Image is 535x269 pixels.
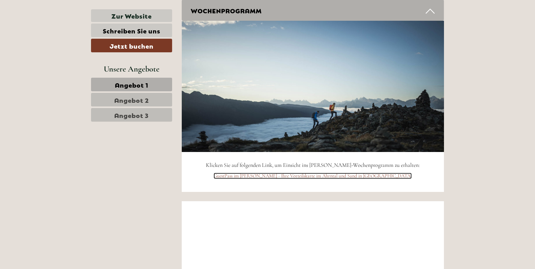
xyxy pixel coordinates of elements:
[114,95,149,104] span: Angebot 2
[9,30,88,34] small: 18:25
[9,18,88,23] div: [GEOGRAPHIC_DATA]
[201,160,244,174] button: Senden
[91,9,172,22] a: Zur Website
[115,111,149,119] span: Angebot 3
[91,24,172,37] a: Schreiben Sie uns
[214,173,412,179] a: GuestPass im [PERSON_NAME] - Ihre Vorteilskarte im Ahrntal und Sand in [GEOGRAPHIC_DATA]
[115,80,148,89] span: Angebot 1
[5,17,91,36] div: Guten Tag, wie können wir Ihnen helfen?
[91,63,172,75] div: Unsere Angebote
[206,162,420,168] span: Klicken Sie auf folgenden Link, um Einsicht ins [PERSON_NAME]-Wochenprogramm zu erhalten:
[108,5,136,15] div: Montag
[91,39,172,52] a: Jetzt buchen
